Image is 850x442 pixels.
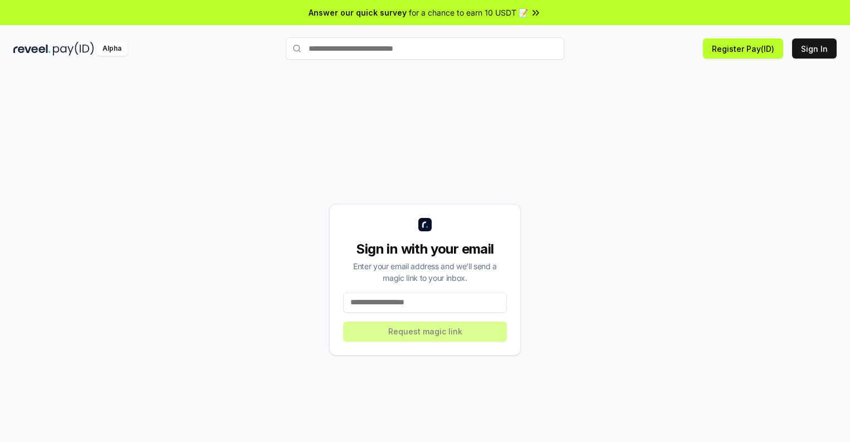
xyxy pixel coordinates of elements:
button: Register Pay(ID) [703,38,783,59]
img: logo_small [418,218,432,231]
img: reveel_dark [13,42,51,56]
img: pay_id [53,42,94,56]
div: Alpha [96,42,128,56]
span: Answer our quick survey [309,7,407,18]
button: Sign In [792,38,837,59]
div: Enter your email address and we’ll send a magic link to your inbox. [343,260,507,284]
span: for a chance to earn 10 USDT 📝 [409,7,528,18]
div: Sign in with your email [343,240,507,258]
